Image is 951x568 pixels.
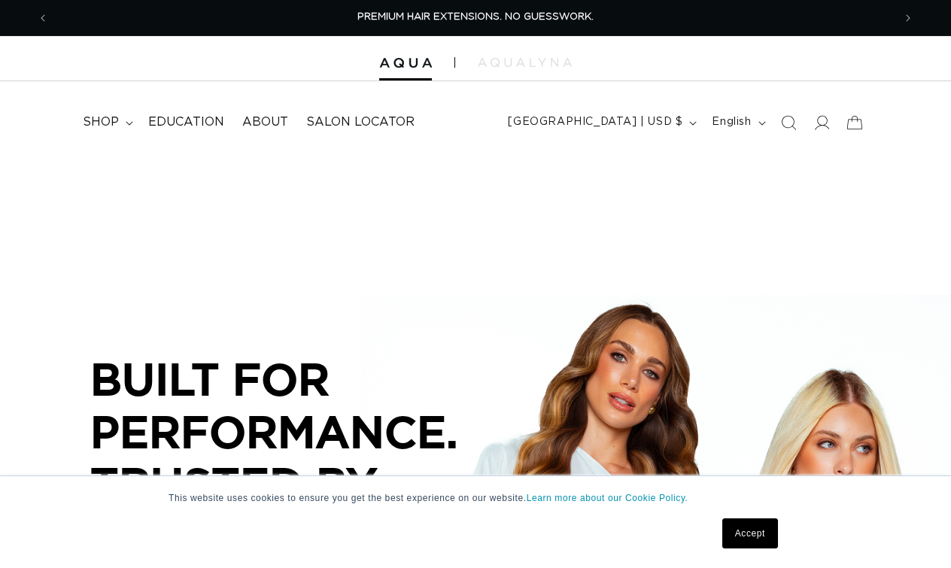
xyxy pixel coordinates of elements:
[297,105,424,139] a: Salon Locator
[306,114,415,130] span: Salon Locator
[712,114,751,130] span: English
[90,353,542,562] p: BUILT FOR PERFORMANCE. TRUSTED BY PROFESSIONALS.
[357,12,594,22] span: PREMIUM HAIR EXTENSIONS. NO GUESSWORK.
[478,58,572,67] img: aqualyna.com
[892,4,925,32] button: Next announcement
[169,491,782,505] p: This website uses cookies to ensure you get the best experience on our website.
[703,108,771,137] button: English
[148,114,224,130] span: Education
[83,114,119,130] span: shop
[26,4,59,32] button: Previous announcement
[722,518,778,548] a: Accept
[499,108,703,137] button: [GEOGRAPHIC_DATA] | USD $
[74,105,139,139] summary: shop
[508,114,682,130] span: [GEOGRAPHIC_DATA] | USD $
[233,105,297,139] a: About
[379,58,432,68] img: Aqua Hair Extensions
[242,114,288,130] span: About
[139,105,233,139] a: Education
[772,106,805,139] summary: Search
[527,493,688,503] a: Learn more about our Cookie Policy.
